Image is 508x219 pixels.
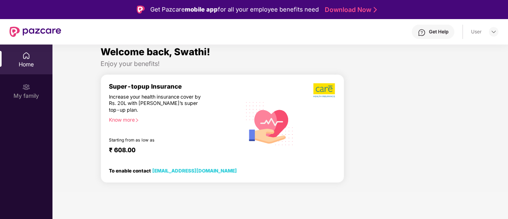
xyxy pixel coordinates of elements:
strong: mobile app [185,6,218,13]
img: Stroke [374,6,377,14]
img: svg+xml;base64,PHN2ZyBpZD0iRHJvcGRvd24tMzJ4MzIiIHhtbG5zPSJodHRwOi8vd3d3LnczLm9yZy8yMDAwL3N2ZyIgd2... [491,29,497,35]
a: [EMAIL_ADDRESS][DOMAIN_NAME] [152,168,237,174]
img: New Pazcare Logo [10,27,61,37]
span: Welcome back, Swathi! [101,46,210,58]
span: right [135,118,139,122]
div: ₹ 608.00 [109,146,233,156]
div: Enjoy your benefits! [101,60,460,68]
div: Super-topup Insurance [109,83,241,90]
img: svg+xml;base64,PHN2ZyBpZD0iSGVscC0zMngzMiIgeG1sbnM9Imh0dHA6Ly93d3cudzMub3JnLzIwMDAvc3ZnIiB3aWR0aD... [418,29,426,37]
div: Get Pazcare for all your employee benefits need [150,5,319,14]
div: User [471,29,482,35]
img: svg+xml;base64,PHN2ZyB4bWxucz0iaHR0cDovL3d3dy53My5vcmcvMjAwMC9zdmciIHhtbG5zOnhsaW5rPSJodHRwOi8vd3... [241,94,298,152]
img: svg+xml;base64,PHN2ZyB3aWR0aD0iMjAiIGhlaWdodD0iMjAiIHZpZXdCb3g9IjAgMCAyMCAyMCIgZmlsbD0ibm9uZSIgeG... [22,83,30,91]
img: Logo [137,6,145,14]
div: Get Help [429,29,448,35]
div: To enable contact [109,168,237,173]
img: svg+xml;base64,PHN2ZyBpZD0iSG9tZSIgeG1sbnM9Imh0dHA6Ly93d3cudzMub3JnLzIwMDAvc3ZnIiB3aWR0aD0iMjAiIG... [22,52,30,60]
a: Download Now [325,6,374,14]
div: Increase your health insurance cover by Rs. 20L with [PERSON_NAME]’s super top-up plan. [109,94,207,114]
div: Starting from as low as [109,138,207,143]
div: Know more [109,117,237,122]
img: b5dec4f62d2307b9de63beb79f102df3.png [313,83,336,98]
